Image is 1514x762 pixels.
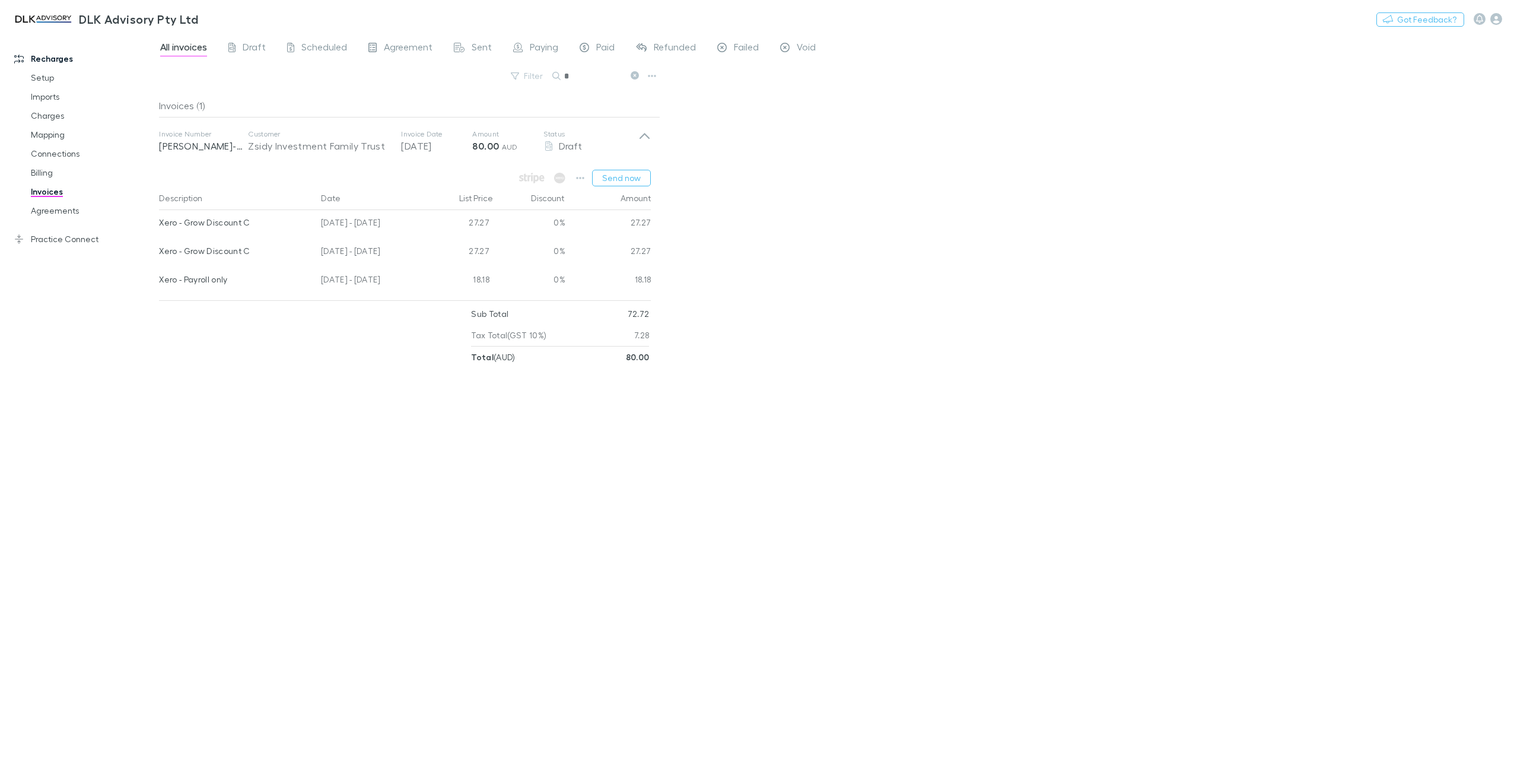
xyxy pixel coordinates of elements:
span: Void [797,41,816,56]
span: Paying [530,41,558,56]
span: Agreement [384,41,432,56]
div: Invoice Number[PERSON_NAME]-0022CustomerZsidy Investment Family TrustInvoice Date[DATE]Amount80.0... [150,118,660,165]
a: DLK Advisory Pty Ltd [5,5,205,33]
a: Practice Connect [2,230,166,249]
div: Zsidy Investment Family Trust [248,139,389,153]
p: Amount [472,129,543,139]
div: [DATE] - [DATE] [316,239,423,267]
p: Sub Total [471,303,508,325]
p: ( AUD ) [471,347,515,368]
a: Invoices [19,182,166,201]
p: 72.72 [628,303,650,325]
p: [DATE] [401,139,472,153]
span: AUD [502,142,518,151]
span: Available when invoice is finalised [551,170,568,186]
span: Draft [559,140,582,151]
div: 0% [494,267,565,296]
div: [DATE] - [DATE] [316,210,423,239]
span: Failed [734,41,759,56]
p: Tax Total (GST 10%) [471,325,546,346]
div: Xero - Payroll only [159,267,311,292]
a: Recharges [2,49,166,68]
a: Charges [19,106,166,125]
div: 27.27 [423,210,494,239]
strong: 80.00 [626,352,650,362]
p: [PERSON_NAME]-0022 [159,139,248,153]
p: 7.28 [634,325,649,346]
div: 27.27 [565,239,651,267]
strong: Total [471,352,494,362]
div: Xero - Grow Discount C [159,239,311,263]
span: Paid [596,41,615,56]
span: Refunded [654,41,696,56]
button: Got Feedback? [1376,12,1464,27]
span: Available when invoice is finalised [516,170,548,186]
p: Invoice Number [159,129,248,139]
div: [DATE] - [DATE] [316,267,423,296]
span: Sent [472,41,492,56]
div: Xero - Grow Discount C [159,210,311,235]
div: 18.18 [423,267,494,296]
a: Billing [19,163,166,182]
span: All invoices [160,41,207,56]
h3: DLK Advisory Pty Ltd [79,12,198,26]
button: Send now [592,170,651,186]
a: Mapping [19,125,166,144]
div: 0% [494,210,565,239]
div: 0% [494,239,565,267]
iframe: Intercom live chat [1474,722,1502,750]
p: Status [543,129,638,139]
img: DLK Advisory Pty Ltd's Logo [12,12,74,26]
p: Invoice Date [401,129,472,139]
div: 27.27 [423,239,494,267]
p: Customer [248,129,389,139]
a: Agreements [19,201,166,220]
a: Imports [19,87,166,106]
div: 18.18 [565,267,651,296]
a: Connections [19,144,166,163]
span: Draft [243,41,266,56]
button: Filter [505,69,550,83]
span: Scheduled [301,41,347,56]
strong: 80.00 [472,140,499,152]
div: 27.27 [565,210,651,239]
a: Setup [19,68,166,87]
